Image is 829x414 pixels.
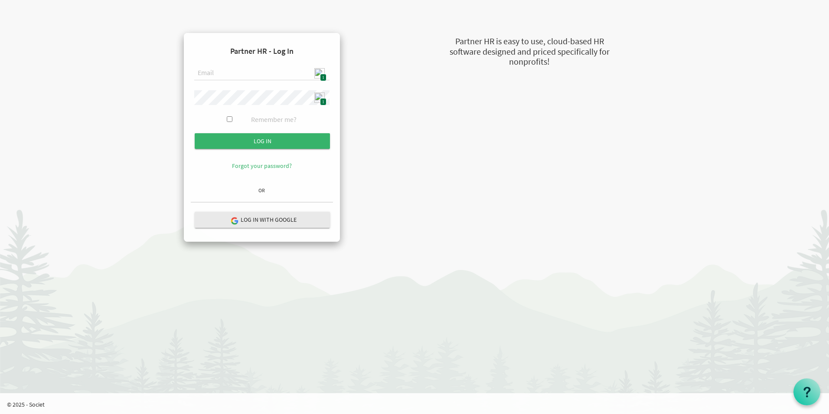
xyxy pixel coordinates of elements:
input: Email [194,66,330,81]
h6: OR [191,187,333,193]
div: Partner HR is easy to use, cloud-based HR [406,35,653,48]
span: 1 [320,98,326,105]
div: software designed and priced specifically for [406,46,653,58]
button: Log in with Google [195,212,330,228]
div: nonprofits! [406,56,653,68]
label: Remember me? [251,115,297,125]
a: Forgot your password? [232,162,292,170]
img: npw-badge-icon.svg [314,68,325,79]
img: npw-badge-icon.svg [314,92,325,103]
span: 1 [320,74,326,81]
input: Log in [195,133,330,149]
img: google-logo.png [230,217,238,224]
p: © 2025 - Societ [7,400,829,409]
h4: Partner HR - Log In [191,40,333,62]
